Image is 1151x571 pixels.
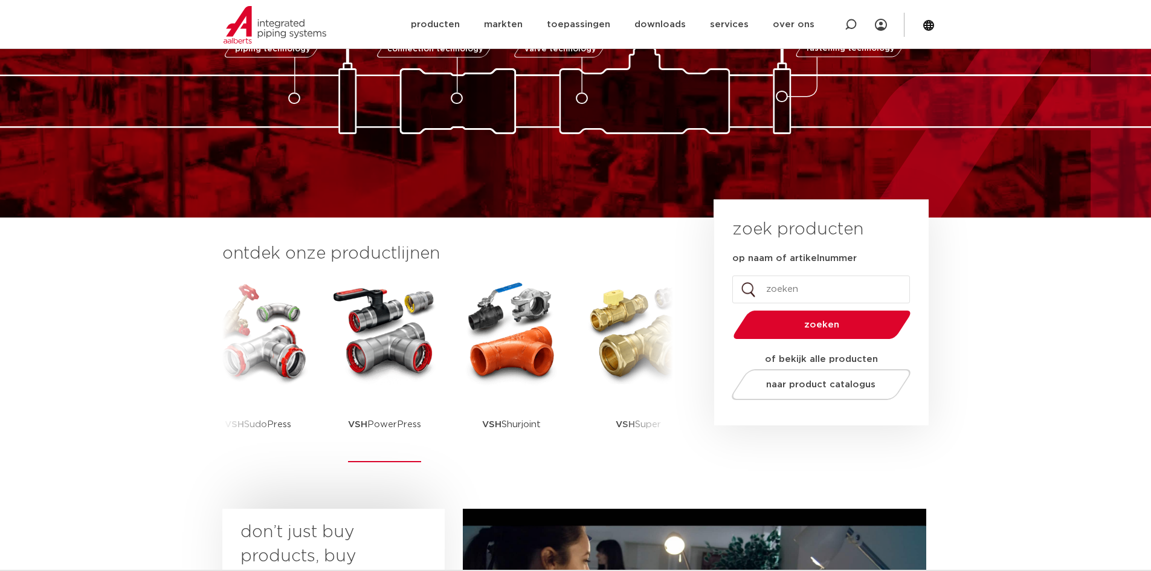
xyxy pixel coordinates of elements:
[482,387,541,462] p: Shurjoint
[806,45,895,53] span: fastening technology
[732,276,910,303] input: zoeken
[235,45,311,53] span: piping technology
[732,218,863,242] h3: zoek producten
[225,387,291,462] p: SudoPress
[222,242,673,266] h3: ontdek onze productlijnen
[225,420,244,429] strong: VSH
[765,355,878,364] strong: of bekijk alle producten
[524,45,596,53] span: valve technology
[732,253,857,265] label: op naam of artikelnummer
[387,45,483,53] span: connection technology
[330,278,439,462] a: VSHPowerPress
[766,380,875,389] span: naar product catalogus
[584,278,693,462] a: VSHSuper
[457,278,566,462] a: VSHShurjoint
[616,420,635,429] strong: VSH
[482,420,501,429] strong: VSH
[764,320,880,329] span: zoeken
[728,309,915,340] button: zoeken
[348,420,367,429] strong: VSH
[616,387,661,462] p: Super
[728,369,914,400] a: naar product catalogus
[348,387,421,462] p: PowerPress
[204,278,312,462] a: VSHSudoPress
